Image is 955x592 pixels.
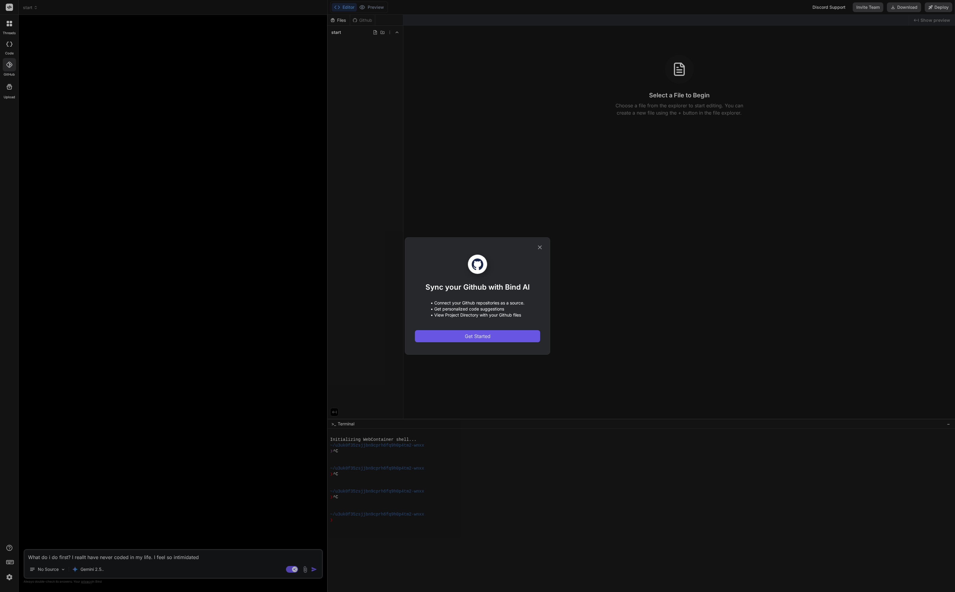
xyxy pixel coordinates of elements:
[415,330,540,342] button: Get Started
[431,306,524,312] p: • Get personalized code suggestions
[431,312,524,318] p: • View Project Directory with your Github files
[431,300,524,306] p: • Connect your Github repositories as a source.
[465,333,491,340] span: Get Started
[425,282,530,292] h1: Sync your Github with Bind AI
